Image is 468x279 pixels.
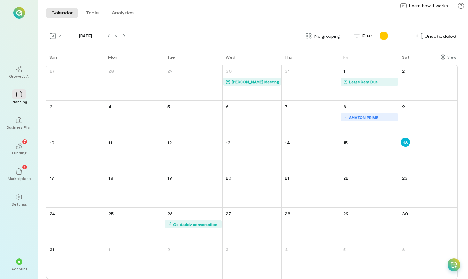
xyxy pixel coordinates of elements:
a: August 6, 2025 [225,102,230,111]
a: August 2, 2025 [401,66,406,76]
span: Learn how it works [409,3,448,9]
div: Business Plan [7,125,32,130]
a: August 30, 2025 [401,209,409,218]
td: August 8, 2025 [340,101,399,136]
a: Friday [340,54,350,65]
a: July 29, 2025 [166,66,174,76]
a: July 31, 2025 [283,66,291,76]
td: August 12, 2025 [164,136,223,172]
a: August 11, 2025 [107,138,114,147]
div: Growegy AI [9,73,30,78]
td: August 11, 2025 [105,136,164,172]
td: August 3, 2025 [46,101,105,136]
a: August 1, 2025 [342,66,346,76]
button: Table [81,8,104,18]
a: August 5, 2025 [166,102,171,111]
a: September 2, 2025 [166,245,171,254]
a: August 16, 2025 [401,138,410,147]
a: August 3, 2025 [48,102,54,111]
a: Wednesday [223,54,237,65]
div: Funding [12,150,26,155]
div: Thu [284,54,292,60]
a: Monday [105,54,119,65]
a: Growegy AI [8,61,31,84]
td: August 1, 2025 [340,65,399,101]
span: Filter [362,33,372,39]
a: August 23, 2025 [401,173,409,183]
div: Go daddy conversation [173,221,217,227]
a: Sunday [46,54,58,65]
td: July 30, 2025 [223,65,282,101]
td: July 28, 2025 [105,65,164,101]
div: Settings [12,201,27,207]
div: Planning [12,99,27,104]
span: 1 [24,164,25,170]
div: Lease Rent Due [349,78,378,85]
a: Marketplace [8,163,31,186]
td: August 26, 2025 [164,208,223,243]
a: Saturday [399,54,411,65]
td: September 4, 2025 [281,243,340,279]
div: Sat [402,54,409,60]
a: August 13, 2025 [225,138,232,147]
td: August 9, 2025 [399,101,457,136]
a: July 30, 2025 [225,66,233,76]
div: AMAZON PRIME [349,114,378,120]
td: August 23, 2025 [399,172,457,207]
td: July 31, 2025 [281,65,340,101]
td: August 15, 2025 [340,136,399,172]
div: Fri [343,54,348,60]
td: August 6, 2025 [223,101,282,136]
div: Tue [167,54,175,60]
a: September 5, 2025 [342,245,347,254]
td: August 30, 2025 [399,208,457,243]
a: Tuesday [164,54,176,65]
div: Add new program [379,31,389,41]
a: Planning [8,86,31,109]
a: August 18, 2025 [107,173,115,183]
a: July 27, 2025 [48,66,56,76]
td: August 24, 2025 [46,208,105,243]
div: Show columns [439,53,458,62]
a: Thursday [281,54,294,65]
a: September 6, 2025 [401,245,406,254]
div: Sun [49,54,57,60]
div: [PERSON_NAME] Meeting [232,78,279,85]
span: No grouping [314,33,340,39]
a: August 12, 2025 [166,138,173,147]
div: Mon [108,54,117,60]
div: View [447,54,456,60]
a: August 9, 2025 [401,102,406,111]
td: August 25, 2025 [105,208,164,243]
td: August 2, 2025 [399,65,457,101]
td: September 3, 2025 [223,243,282,279]
a: August 4, 2025 [107,102,113,111]
a: August 10, 2025 [48,138,56,147]
a: August 17, 2025 [48,173,56,183]
td: September 2, 2025 [164,243,223,279]
div: Account [12,266,27,271]
td: August 14, 2025 [281,136,340,172]
a: August 14, 2025 [283,138,291,147]
a: August 8, 2025 [342,102,347,111]
td: August 16, 2025 [399,136,457,172]
td: September 6, 2025 [399,243,457,279]
a: August 24, 2025 [48,209,57,218]
td: August 10, 2025 [46,136,105,172]
button: Calendar [46,8,78,18]
a: September 4, 2025 [283,245,289,254]
a: August 21, 2025 [283,173,290,183]
a: August 7, 2025 [283,102,289,111]
td: September 1, 2025 [105,243,164,279]
a: August 29, 2025 [342,209,350,218]
span: 7 [24,138,26,144]
div: Marketplace [8,176,31,181]
td: August 17, 2025 [46,172,105,207]
a: August 15, 2025 [342,138,349,147]
span: [DATE] [66,33,105,39]
a: August 28, 2025 [283,209,291,218]
td: August 29, 2025 [340,208,399,243]
a: August 20, 2025 [225,173,233,183]
a: Business Plan [8,112,31,135]
td: August 21, 2025 [281,172,340,207]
